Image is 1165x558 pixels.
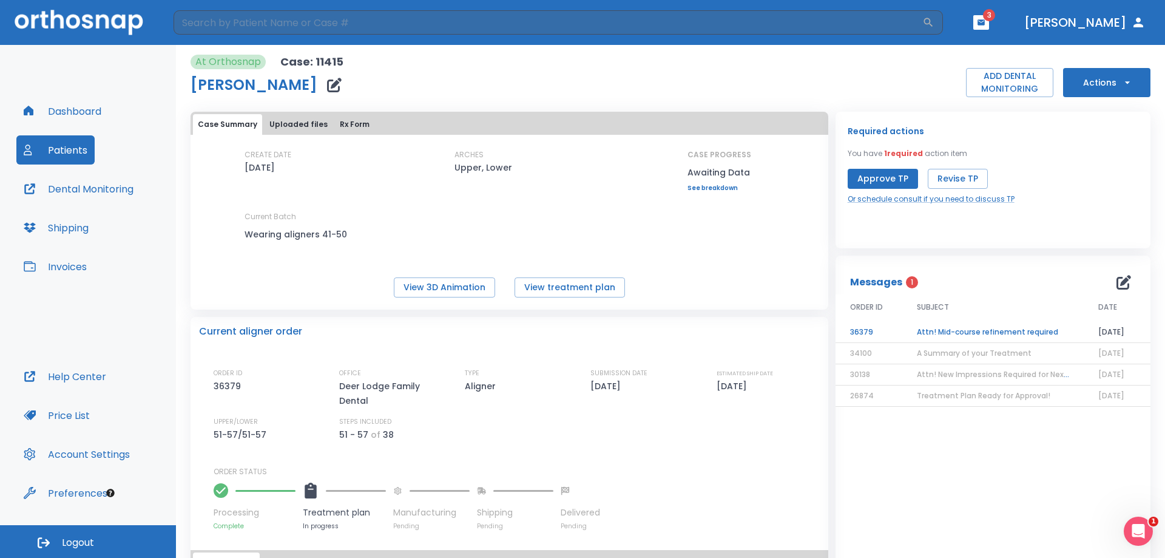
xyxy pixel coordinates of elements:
a: Or schedule consult if you need to discuss TP [848,194,1015,205]
p: CREATE DATE [245,149,291,160]
p: Pending [393,522,470,531]
p: Treatment plan [303,506,386,519]
p: 36379 [214,379,245,393]
span: Treatment Plan Ready for Approval! [917,390,1050,401]
button: Revise TP [928,169,988,189]
span: DATE [1098,302,1117,313]
p: Current aligner order [199,324,302,339]
button: Uploaded files [265,114,333,135]
p: [DATE] [590,379,625,393]
p: ORDER ID [214,368,242,379]
td: 36379 [836,322,902,343]
p: [DATE] [717,379,751,393]
span: 1 [906,276,918,288]
p: OFFICE [339,368,361,379]
span: SUBJECT [917,302,949,313]
p: Manufacturing [393,506,470,519]
input: Search by Patient Name or Case # [174,10,922,35]
span: A Summary of your Treatment [917,348,1032,358]
p: Pending [561,522,600,531]
iframe: Intercom live chat [1124,517,1153,546]
div: Tooltip anchor [105,488,116,498]
p: Messages [850,275,902,290]
button: Dental Monitoring [16,174,141,203]
div: tabs [193,114,826,135]
button: Approve TP [848,169,918,189]
p: ESTIMATED SHIP DATE [717,368,773,379]
button: View 3D Animation [394,277,495,298]
p: CASE PROGRESS [687,149,751,160]
p: Required actions [848,124,924,138]
button: Patients [16,135,95,165]
p: UPPER/LOWER [214,417,258,427]
span: Attn! New Impressions Required for Next Order [917,369,1090,379]
span: ORDER ID [850,302,883,313]
button: Actions [1063,68,1150,97]
td: [DATE] [1084,322,1150,343]
p: of [371,427,380,442]
button: View treatment plan [515,277,625,298]
span: [DATE] [1098,369,1124,379]
p: At Orthosnap [195,55,261,69]
button: Price List [16,401,97,430]
button: Preferences [16,478,115,508]
p: Complete [214,522,295,531]
p: ARCHES [454,149,484,160]
button: Shipping [16,213,96,242]
button: Invoices [16,252,94,281]
p: You have action item [848,148,967,159]
span: [DATE] [1098,390,1124,401]
p: Aligner [465,379,500,393]
td: Attn! Mid-course refinement required [902,322,1084,343]
button: Case Summary [193,114,262,135]
p: ORDER STATUS [214,466,820,477]
span: 30138 [850,369,870,379]
p: 38 [383,427,394,442]
p: Pending [477,522,553,531]
span: 26874 [850,390,874,401]
p: Upper, Lower [454,160,512,175]
p: 51 - 57 [339,427,368,442]
button: Help Center [16,362,113,391]
span: 34100 [850,348,872,358]
span: [DATE] [1098,348,1124,358]
p: Awaiting Data [687,165,751,180]
img: Orthosnap [15,10,143,35]
span: 3 [983,9,995,21]
h1: [PERSON_NAME] [191,78,317,92]
span: Logout [62,536,94,549]
button: [PERSON_NAME] [1019,12,1150,33]
p: Delivered [561,506,600,519]
span: 1 [1149,517,1158,526]
button: Account Settings [16,440,137,469]
p: [DATE] [245,160,275,175]
p: Wearing aligners 41-50 [245,227,354,242]
p: Processing [214,506,295,519]
p: Current Batch [245,211,354,222]
span: 1 required [884,148,923,158]
p: STEPS INCLUDED [339,417,391,427]
button: Rx Form [335,114,374,135]
button: ADD DENTAL MONITORING [966,68,1053,97]
p: SUBMISSION DATE [590,368,647,379]
a: See breakdown [687,185,751,192]
button: Dashboard [16,97,109,126]
p: In progress [303,522,386,531]
p: TYPE [465,368,479,379]
p: Case: 11415 [280,55,343,69]
p: Deer Lodge Family Dental [339,379,442,408]
p: 51-57/51-57 [214,427,271,442]
p: Shipping [477,506,553,519]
